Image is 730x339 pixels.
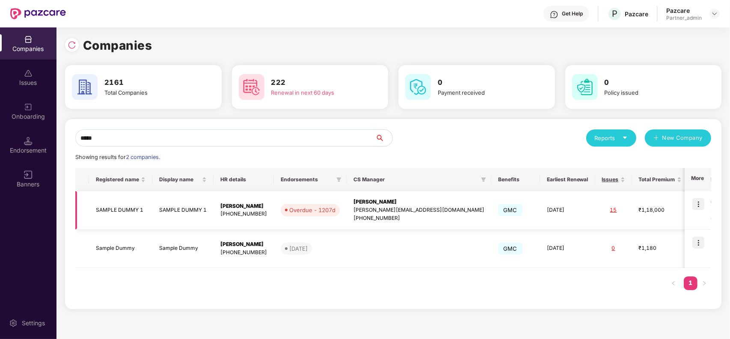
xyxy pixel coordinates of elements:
h3: 0 [605,77,697,88]
li: Next Page [697,276,711,290]
div: ₹1,18,000 [639,206,682,214]
span: P [612,9,617,19]
img: icon [692,237,704,249]
td: [DATE] [540,230,595,268]
div: Renewal in next 60 days [271,88,364,97]
td: SAMPLE DUMMY 1 [152,191,214,230]
img: svg+xml;base64,PHN2ZyBpZD0iSXNzdWVzX2Rpc2FibGVkIiB4bWxucz0iaHR0cDovL3d3dy53My5vcmcvMjAwMC9zdmciIH... [24,69,33,78]
th: Total Premium [632,168,688,191]
span: Registered name [96,176,139,183]
h3: 0 [438,77,531,88]
img: New Pazcare Logo [10,8,66,19]
th: Display name [152,168,214,191]
span: Total Premium [639,176,675,183]
a: 1 [684,276,697,289]
img: svg+xml;base64,PHN2ZyBpZD0iUmVsb2FkLTMyeDMyIiB4bWxucz0iaHR0cDovL3d3dy53My5vcmcvMjAwMC9zdmciIHdpZH... [68,41,76,49]
div: [PERSON_NAME][EMAIL_ADDRESS][DOMAIN_NAME] [353,206,484,214]
div: [PERSON_NAME] [220,240,267,249]
img: svg+xml;base64,PHN2ZyB4bWxucz0iaHR0cDovL3d3dy53My5vcmcvMjAwMC9zdmciIHdpZHRoPSI2MCIgaGVpZ2h0PSI2MC... [405,74,431,100]
h3: 222 [271,77,364,88]
div: 0 [602,244,625,252]
img: svg+xml;base64,PHN2ZyB4bWxucz0iaHR0cDovL3d3dy53My5vcmcvMjAwMC9zdmciIHdpZHRoPSI2MCIgaGVpZ2h0PSI2MC... [239,74,264,100]
img: svg+xml;base64,PHN2ZyB3aWR0aD0iMTYiIGhlaWdodD0iMTYiIHZpZXdCb3g9IjAgMCAxNiAxNiIgZmlsbD0ibm9uZSIgeG... [24,171,33,179]
th: More [685,168,711,191]
div: Total Companies [104,88,197,97]
img: svg+xml;base64,PHN2ZyBpZD0iQ29tcGFuaWVzIiB4bWxucz0iaHR0cDovL3d3dy53My5vcmcvMjAwMC9zdmciIHdpZHRoPS... [24,35,33,44]
span: filter [336,177,341,182]
div: 15 [602,206,625,214]
span: Display name [159,176,200,183]
th: Benefits [491,168,540,191]
span: caret-down [622,135,628,141]
span: Showing results for [75,154,160,160]
span: filter [479,174,488,185]
span: plus [653,135,659,142]
div: Reports [595,134,628,142]
span: left [671,281,676,286]
span: right [702,281,707,286]
th: Earliest Renewal [540,168,595,191]
span: New Company [662,134,703,142]
div: Pazcare [625,10,648,18]
span: Issues [602,176,619,183]
th: HR details [214,168,274,191]
img: svg+xml;base64,PHN2ZyB3aWR0aD0iMjAiIGhlaWdodD0iMjAiIHZpZXdCb3g9IjAgMCAyMCAyMCIgZmlsbD0ibm9uZSIgeG... [24,103,33,111]
td: Sample Dummy [152,230,214,268]
div: [PHONE_NUMBER] [220,249,267,257]
img: svg+xml;base64,PHN2ZyBpZD0iU2V0dGluZy0yMHgyMCIgeG1sbnM9Imh0dHA6Ly93d3cudzMub3JnLzIwMDAvc3ZnIiB3aW... [9,319,18,327]
div: [DATE] [289,244,308,253]
img: svg+xml;base64,PHN2ZyB4bWxucz0iaHR0cDovL3d3dy53My5vcmcvMjAwMC9zdmciIHdpZHRoPSI2MCIgaGVpZ2h0PSI2MC... [72,74,98,100]
span: filter [335,174,343,185]
button: left [667,276,680,290]
button: plusNew Company [645,129,711,147]
h1: Companies [83,36,152,55]
div: ₹1,180 [639,244,682,252]
span: 2 companies. [126,154,160,160]
div: [PERSON_NAME] [353,198,484,206]
div: [PHONE_NUMBER] [220,210,267,218]
span: filter [481,177,486,182]
div: Partner_admin [666,15,702,21]
div: Overdue - 1207d [289,206,335,214]
td: SAMPLE DUMMY 1 [89,191,152,230]
td: Sample Dummy [89,230,152,268]
span: CS Manager [353,176,478,183]
td: [DATE] [540,191,595,230]
th: Issues [595,168,632,191]
img: svg+xml;base64,PHN2ZyBpZD0iRHJvcGRvd24tMzJ4MzIiIHhtbG5zPSJodHRwOi8vd3d3LnczLm9yZy8yMDAwL3N2ZyIgd2... [711,10,718,17]
h3: 2161 [104,77,197,88]
li: Previous Page [667,276,680,290]
div: Payment received [438,88,531,97]
span: GMC [498,204,522,216]
button: search [375,129,393,147]
span: GMC [498,243,522,255]
li: 1 [684,276,697,290]
span: Endorsements [281,176,333,183]
div: Get Help [562,10,583,17]
span: search [375,135,392,141]
img: icon [692,198,704,210]
button: right [697,276,711,290]
img: svg+xml;base64,PHN2ZyBpZD0iSGVscC0zMngzMiIgeG1sbnM9Imh0dHA6Ly93d3cudzMub3JnLzIwMDAvc3ZnIiB3aWR0aD... [550,10,558,19]
div: [PERSON_NAME] [220,202,267,210]
th: Registered name [89,168,152,191]
img: svg+xml;base64,PHN2ZyB3aWR0aD0iMTQuNSIgaGVpZ2h0PSIxNC41IiB2aWV3Qm94PSIwIDAgMTYgMTYiIGZpbGw9Im5vbm... [24,137,33,145]
div: [PHONE_NUMBER] [353,214,484,222]
div: Policy issued [605,88,697,97]
div: Pazcare [666,6,702,15]
img: svg+xml;base64,PHN2ZyB4bWxucz0iaHR0cDovL3d3dy53My5vcmcvMjAwMC9zdmciIHdpZHRoPSI2MCIgaGVpZ2h0PSI2MC... [572,74,598,100]
div: Settings [19,319,47,327]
